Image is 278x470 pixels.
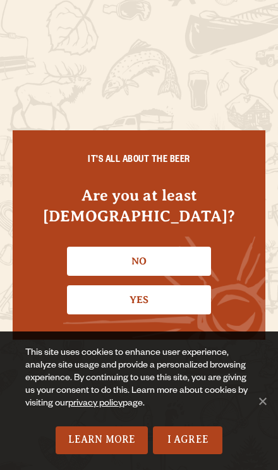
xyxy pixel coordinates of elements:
a: privacy policy [68,399,123,409]
h6: IT'S ALL ABOUT THE BEER [38,156,240,167]
a: Confirm I'm 21 or older [67,285,211,314]
span: No [256,395,269,407]
a: No [67,247,211,276]
a: Learn More [56,426,148,454]
h4: Are you at least [DEMOGRAPHIC_DATA]? [38,185,240,228]
div: This site uses cookies to enhance user experience, analyze site usage and provide a personalized ... [25,347,253,426]
a: I Agree [153,426,222,454]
